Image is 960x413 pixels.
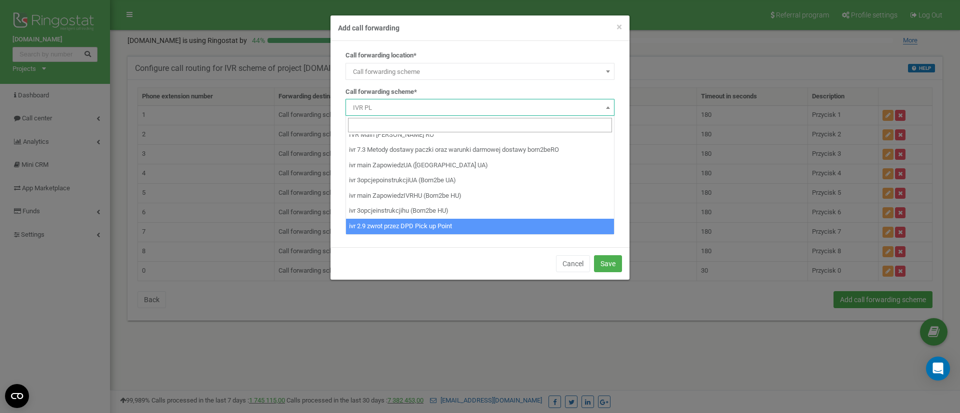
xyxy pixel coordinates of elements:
[338,23,622,33] h4: Add call forwarding
[346,142,614,158] li: ivr 7.3 Metody dostawy paczki oraz warunki darmowej dostawy born2beRO
[345,87,417,97] label: Call forwarding scheme*
[349,65,611,79] span: Call forwarding scheme
[926,357,950,381] div: Open Intercom Messenger
[556,255,590,272] button: Cancel
[346,188,614,204] li: ivr main ZapowiedzIVRHU (Born2be HU)
[346,127,614,143] li: IVR Main [PERSON_NAME] RO
[349,101,611,115] span: IVR PL
[345,51,416,60] label: Call forwarding location*
[5,384,29,408] button: Open CMP widget
[594,255,622,272] button: Save
[345,63,614,80] span: Call forwarding scheme
[616,21,622,33] span: ×
[346,203,614,219] li: ivr 3opcjeinstrukcjihu (Born2be HU)
[346,173,614,188] li: ivr 3opcjepoinstrukcjiUA (Born2be UA)
[346,158,614,173] li: ivr main ZapowiedzUA ([GEOGRAPHIC_DATA] UA)
[346,219,614,234] li: ivr 2.9 zwrot przez DPD Pick up Point
[345,99,614,116] span: IVR PL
